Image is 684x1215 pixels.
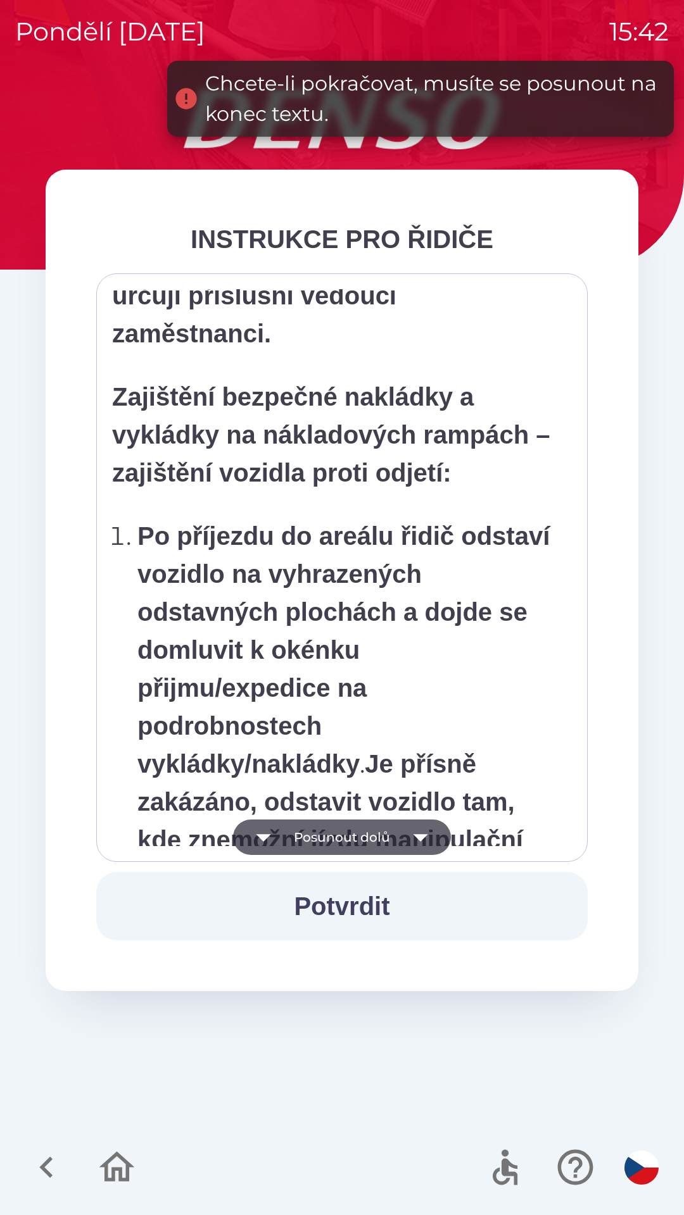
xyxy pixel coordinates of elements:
[205,68,661,129] div: Chcete-li pokračovat, musíte se posunout na konec textu.
[233,819,451,855] button: Posunout dolů
[137,522,550,778] strong: Po příjezdu do areálu řidič odstaví vozidlo na vyhrazených odstavných plochách a dojde se domluvi...
[15,13,205,51] p: pondělí [DATE]
[609,13,669,51] p: 15:42
[46,89,638,149] img: Logo
[137,517,554,1011] p: . Řidič je povinen při nájezdu na rampu / odjezdu z rampy dbát instrukcí od zaměstnanců skladu.
[96,872,588,940] button: Potvrdit
[112,383,550,487] strong: Zajištění bezpečné nakládky a vykládky na nákladových rampách – zajištění vozidla proti odjetí:
[624,1150,659,1185] img: cs flag
[96,220,588,258] div: INSTRUKCE PRO ŘIDIČE
[112,244,519,347] strong: Pořadí aut při nakládce i vykládce určují příslušní vedoucí zaměstnanci.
